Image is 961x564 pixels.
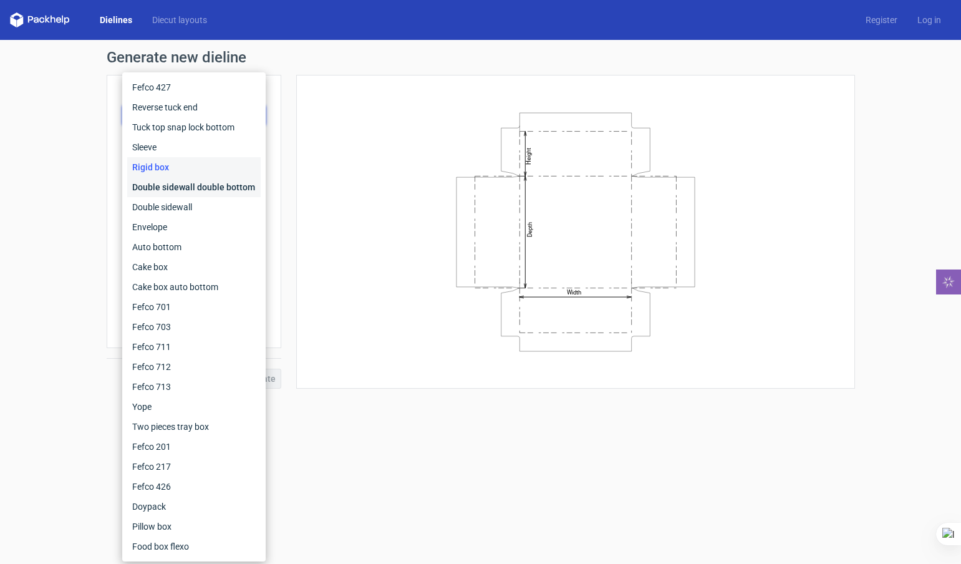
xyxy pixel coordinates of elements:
div: Cake box [127,257,261,277]
div: Reverse tuck end [127,97,261,117]
div: Auto bottom [127,237,261,257]
div: Fefco 713 [127,377,261,397]
div: Tuck top snap lock bottom [127,117,261,137]
a: Dielines [90,14,142,26]
a: Log in [907,14,951,26]
div: Yope [127,397,261,417]
div: Fefco 426 [127,477,261,497]
div: Fefco 701 [127,297,261,317]
div: Fefco 703 [127,317,261,337]
text: Width [566,289,581,296]
div: Double sidewall double bottom [127,177,261,197]
div: Envelope [127,217,261,237]
div: Doypack [127,497,261,517]
div: Food box flexo [127,537,261,557]
text: Height [525,147,532,164]
h1: Generate new dieline [107,50,855,65]
div: Fefco 217 [127,457,261,477]
text: Depth [526,221,533,236]
div: Fefco 427 [127,77,261,97]
div: Two pieces tray box [127,417,261,437]
a: Diecut layouts [142,14,217,26]
div: Pillow box [127,517,261,537]
div: Rigid box [127,157,261,177]
div: Sleeve [127,137,261,157]
div: Fefco 201 [127,437,261,457]
a: Register [856,14,907,26]
div: Fefco 711 [127,337,261,357]
div: Fefco 712 [127,357,261,377]
div: Cake box auto bottom [127,277,261,297]
div: Double sidewall [127,197,261,217]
